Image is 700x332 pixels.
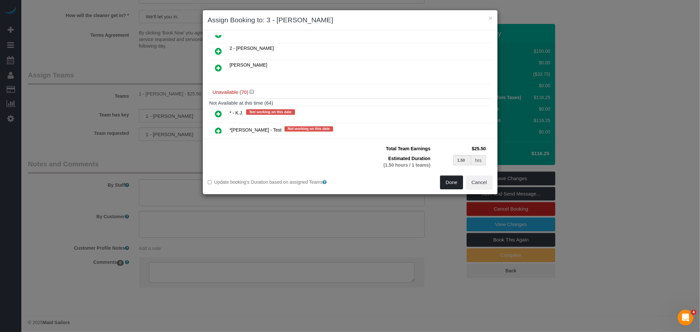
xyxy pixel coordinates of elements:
span: [PERSON_NAME] [230,62,267,68]
iframe: Intercom live chat [678,310,693,325]
span: *[PERSON_NAME] - Test [230,127,282,133]
h4: Unavailable (70) [213,90,488,95]
span: Estimated Duration [388,156,430,161]
span: 4 [691,310,696,315]
div: hrs [471,155,486,165]
button: Done [440,176,463,189]
h3: Assign Booking to: 3 - [PERSON_NAME] [208,15,493,25]
div: (1.50 hours / 1 teams) [357,162,431,168]
span: 2 - [PERSON_NAME] [230,46,274,51]
h4: Not Available at this time (64) [209,100,491,106]
button: Cancel [466,176,493,189]
td: $25.50 [432,144,488,154]
td: Total Team Earnings [355,144,432,154]
span: * - K.J. [230,111,244,116]
label: Update booking's Duration based on assigned Teams [208,179,345,185]
span: Not working on this date [246,109,295,114]
span: Not working on this date [285,126,333,132]
button: × [488,14,492,21]
input: Update booking's Duration based on assigned Teams [208,180,212,184]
